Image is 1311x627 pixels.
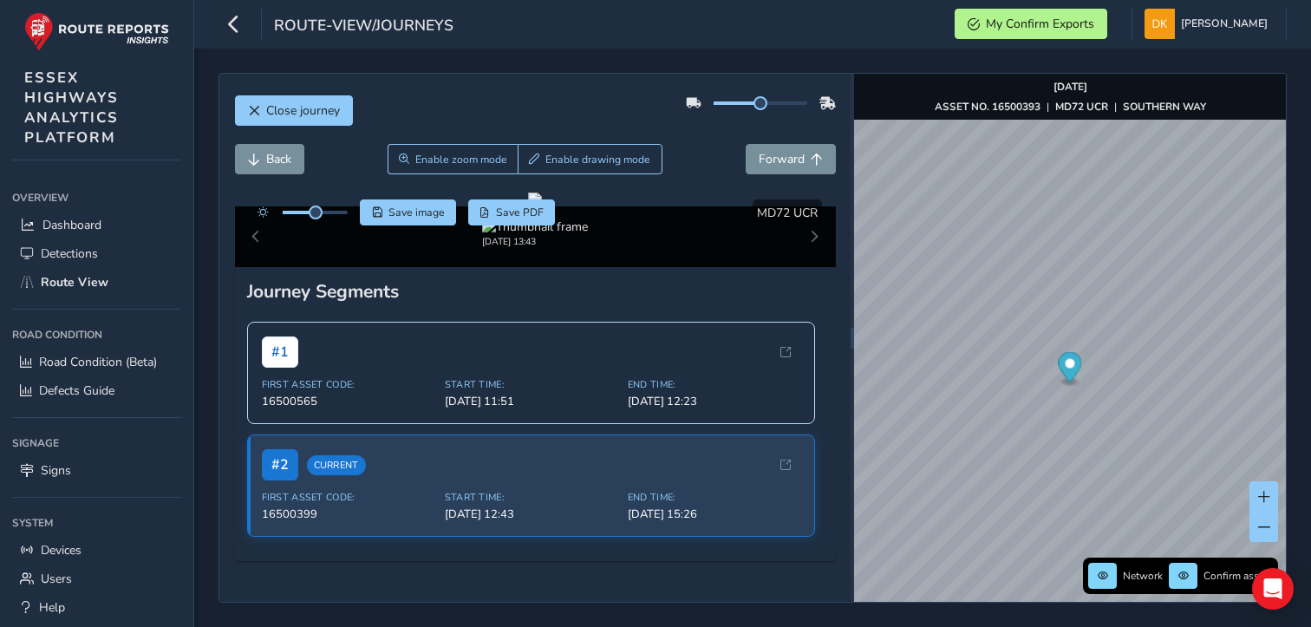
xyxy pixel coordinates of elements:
[307,455,366,475] span: Current
[1145,9,1274,39] button: [PERSON_NAME]
[262,394,434,409] span: 16500565
[518,144,662,174] button: Draw
[1053,80,1087,94] strong: [DATE]
[1203,569,1273,583] span: Confirm assets
[24,12,169,51] img: rr logo
[496,206,544,219] span: Save PDF
[1123,100,1206,114] strong: SOUTHERN WAY
[12,239,181,268] a: Detections
[1145,9,1175,39] img: diamond-layout
[12,593,181,622] a: Help
[247,279,824,304] div: Journey Segments
[42,217,101,233] span: Dashboard
[360,199,456,225] button: Save
[12,376,181,405] a: Defects Guide
[12,536,181,565] a: Devices
[1059,352,1082,388] div: Map marker
[955,9,1107,39] button: My Confirm Exports
[1123,569,1163,583] span: Network
[12,268,181,297] a: Route View
[12,185,181,211] div: Overview
[415,153,507,167] span: Enable zoom mode
[482,219,588,235] img: Thumbnail frame
[445,394,617,409] span: [DATE] 11:51
[746,144,836,174] button: Forward
[388,206,445,219] span: Save image
[935,100,1206,114] div: | |
[262,336,298,368] span: # 1
[12,430,181,456] div: Signage
[757,205,818,221] span: MD72 UCR
[24,68,119,147] span: ESSEX HIGHWAYS ANALYTICS PLATFORM
[445,506,617,522] span: [DATE] 12:43
[235,95,353,126] button: Close journey
[445,378,617,391] span: Start Time:
[39,354,157,370] span: Road Condition (Beta)
[1055,100,1108,114] strong: MD72 UCR
[266,102,340,119] span: Close journey
[39,599,65,616] span: Help
[235,144,304,174] button: Back
[41,571,72,587] span: Users
[262,491,434,504] span: First Asset Code:
[39,382,114,399] span: Defects Guide
[12,565,181,593] a: Users
[628,506,800,522] span: [DATE] 15:26
[628,394,800,409] span: [DATE] 12:23
[935,100,1040,114] strong: ASSET NO. 16500393
[468,199,556,225] button: PDF
[12,456,181,485] a: Signs
[482,235,588,248] div: [DATE] 13:43
[628,491,800,504] span: End Time:
[12,348,181,376] a: Road Condition (Beta)
[12,211,181,239] a: Dashboard
[274,15,453,39] span: route-view/journeys
[445,491,617,504] span: Start Time:
[41,462,71,479] span: Signs
[1181,9,1268,39] span: [PERSON_NAME]
[628,378,800,391] span: End Time:
[41,542,82,558] span: Devices
[262,506,434,522] span: 16500399
[41,274,108,291] span: Route View
[12,510,181,536] div: System
[1252,568,1294,610] div: Open Intercom Messenger
[266,151,291,167] span: Back
[12,322,181,348] div: Road Condition
[262,449,298,480] span: # 2
[986,16,1094,32] span: My Confirm Exports
[262,378,434,391] span: First Asset Code:
[41,245,98,262] span: Detections
[759,151,805,167] span: Forward
[388,144,519,174] button: Zoom
[545,153,650,167] span: Enable drawing mode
